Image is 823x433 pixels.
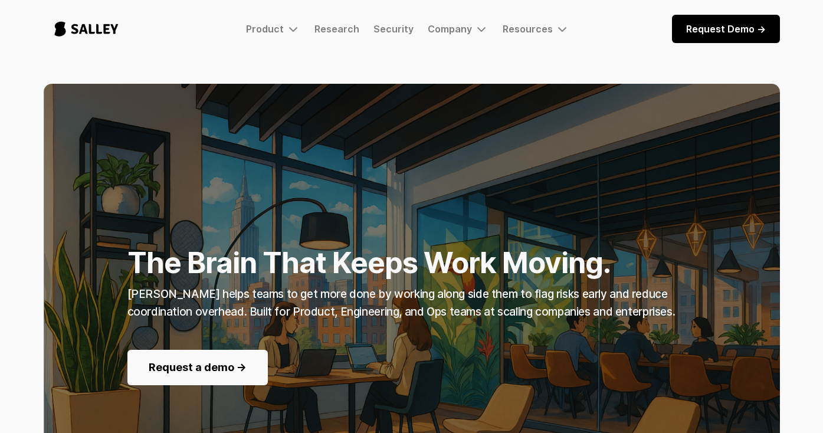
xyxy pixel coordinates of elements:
div: Company [428,23,472,35]
strong: [PERSON_NAME] helps teams to get more done by working along side them to flag risks early and red... [127,287,676,319]
strong: The Brain That Keeps Work Moving. [127,245,611,280]
a: Request Demo -> [672,15,780,43]
div: Resources [503,22,569,36]
div: Product [246,23,284,35]
div: Company [428,22,488,36]
a: Security [373,23,414,35]
a: home [44,9,129,48]
div: Resources [503,23,553,35]
a: Research [314,23,359,35]
div: Product [246,22,300,36]
a: Request a demo -> [127,350,268,385]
